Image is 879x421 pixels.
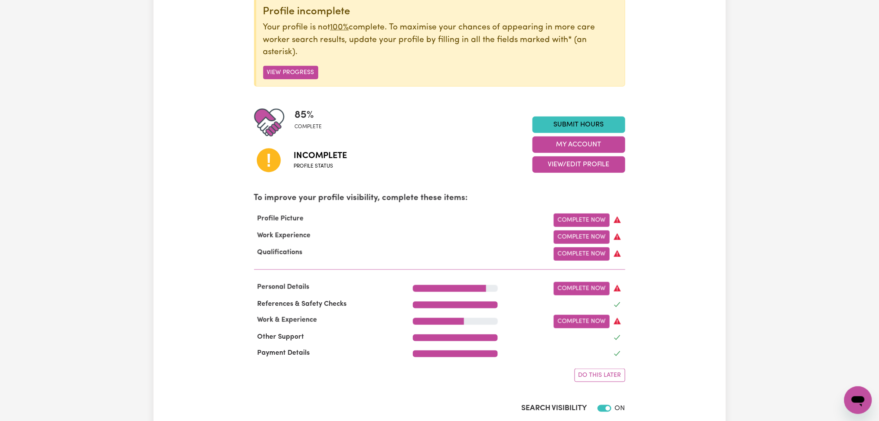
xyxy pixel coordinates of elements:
[533,117,625,133] a: Submit Hours
[263,22,618,59] p: Your profile is not complete. To maximise your chances of appearing in more care worker search re...
[263,66,318,79] button: View Progress
[554,282,610,295] a: Complete Now
[263,6,618,18] div: Profile incomplete
[554,214,610,227] a: Complete Now
[533,136,625,153] button: My Account
[575,369,625,382] button: Do this later
[615,405,625,412] span: ON
[254,317,321,324] span: Work & Experience
[254,334,308,340] span: Other Support
[554,230,610,244] a: Complete Now
[295,107,329,138] div: Profile completeness: 85%
[554,315,610,328] a: Complete Now
[330,23,349,32] u: 100%
[844,386,872,414] iframe: Button to launch messaging window
[295,107,322,123] span: 85 %
[554,247,610,261] a: Complete Now
[533,156,625,173] button: View/Edit Profile
[254,249,306,256] span: Qualifications
[522,403,587,414] label: Search Visibility
[254,284,313,291] span: Personal Details
[254,301,350,308] span: References & Safety Checks
[295,123,322,131] span: complete
[578,372,621,379] span: Do this later
[254,232,314,239] span: Work Experience
[254,350,314,356] span: Payment Details
[254,192,625,205] p: To improve your profile visibility, complete these items:
[254,215,307,222] span: Profile Picture
[294,149,347,162] span: Incomplete
[294,162,347,170] span: Profile status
